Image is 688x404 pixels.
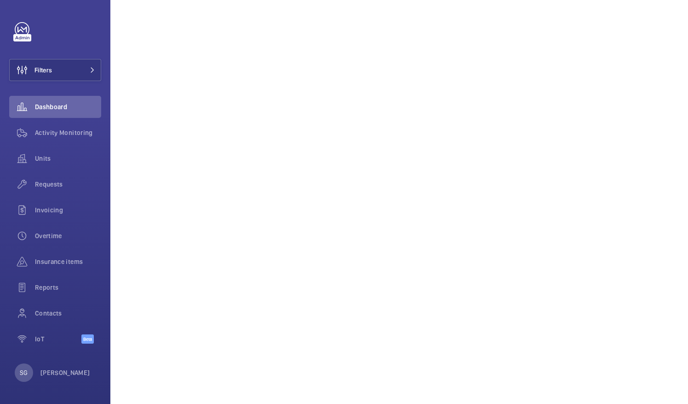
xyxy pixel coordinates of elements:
span: Contacts [35,309,101,318]
span: Reports [35,283,101,292]
button: Filters [9,59,101,81]
span: Beta [81,334,94,344]
p: [PERSON_NAME] [40,368,90,377]
span: Overtime [35,231,101,240]
span: Activity Monitoring [35,128,101,137]
p: SG [20,368,28,377]
span: Requests [35,180,101,189]
span: Filters [34,65,52,75]
span: IoT [35,334,81,344]
span: Dashboard [35,102,101,111]
span: Insurance items [35,257,101,266]
span: Invoicing [35,205,101,215]
span: Units [35,154,101,163]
